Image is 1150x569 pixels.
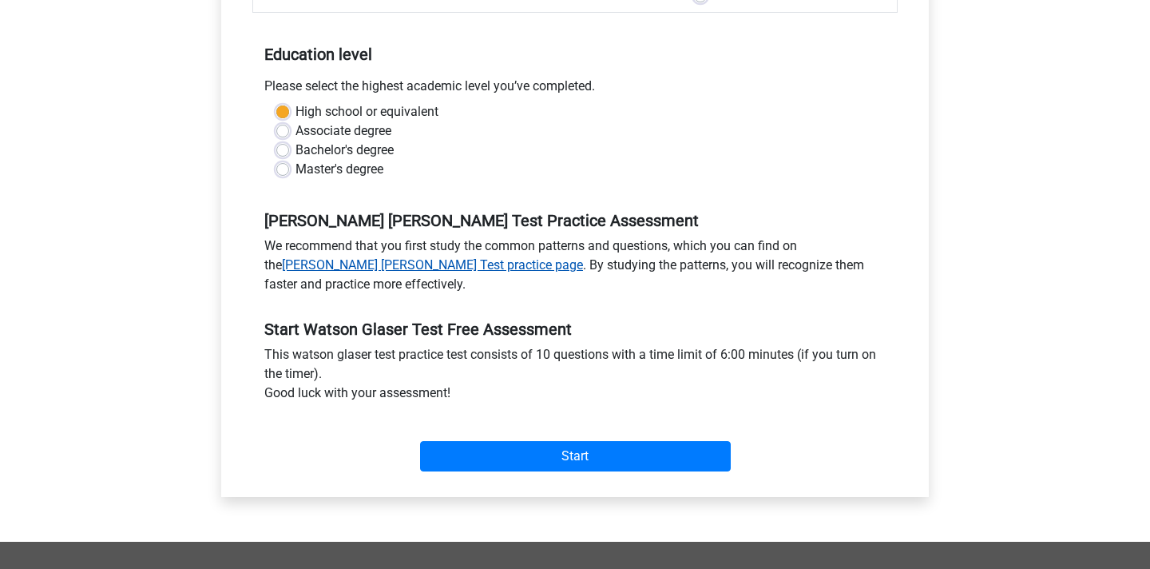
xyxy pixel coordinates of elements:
[252,237,898,300] div: We recommend that you first study the common patterns and questions, which you can find on the . ...
[295,121,391,141] label: Associate degree
[264,38,886,70] h5: Education level
[252,77,898,102] div: Please select the highest academic level you’ve completed.
[295,141,394,160] label: Bachelor's degree
[264,211,886,230] h5: [PERSON_NAME] [PERSON_NAME] Test Practice Assessment
[420,441,731,472] input: Start
[295,160,383,179] label: Master's degree
[295,102,438,121] label: High school or equivalent
[264,320,886,339] h5: Start Watson Glaser Test Free Assessment
[282,257,583,273] a: [PERSON_NAME] [PERSON_NAME] Test practice page
[252,345,898,409] div: This watson glaser test practice test consists of 10 questions with a time limit of 6:00 minutes ...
